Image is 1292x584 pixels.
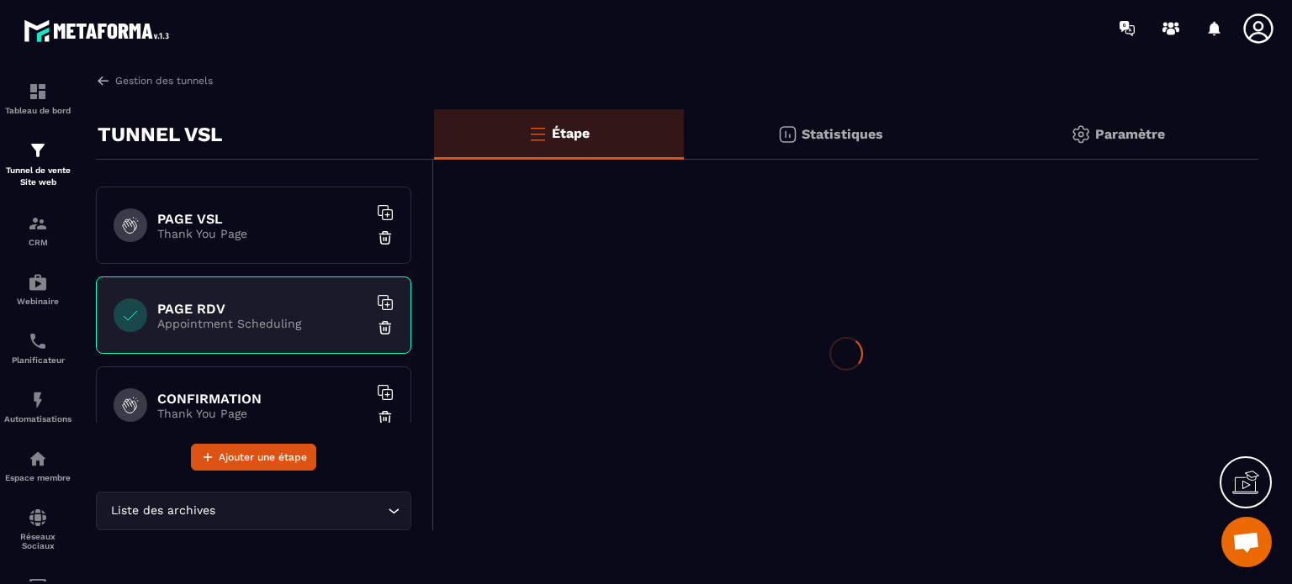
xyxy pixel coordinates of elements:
span: Ajouter une étape [219,449,307,466]
img: automations [28,449,48,469]
img: logo [24,15,175,46]
div: Ouvrir le chat [1221,517,1272,567]
img: automations [28,390,48,410]
img: setting-gr.5f69749f.svg [1071,124,1091,145]
a: formationformationCRM [4,201,71,260]
a: schedulerschedulerPlanificateur [4,318,71,377]
img: trash [377,409,394,426]
p: Thank You Page [157,227,368,240]
img: stats.20deebd0.svg [777,124,797,145]
p: TUNNEL VSL [98,118,222,151]
img: bars-o.4a397970.svg [527,124,548,144]
p: Statistiques [802,126,883,142]
p: Automatisations [4,414,71,424]
p: Tableau de bord [4,106,71,115]
input: Search for option [219,502,384,520]
div: Search for option [96,492,411,530]
a: automationsautomationsAutomatisations [4,377,71,436]
h6: CONFIRMATION [157,391,368,407]
p: Planificateur [4,355,71,365]
img: arrow [96,73,111,88]
button: Ajouter une étape [191,444,316,471]
img: scheduler [28,331,48,351]
a: formationformationTunnel de vente Site web [4,128,71,201]
p: Thank You Page [157,407,368,420]
p: CRM [4,238,71,247]
p: Tunnel de vente Site web [4,165,71,188]
img: trash [377,319,394,336]
a: automationsautomationsEspace membre [4,436,71,495]
p: Webinaire [4,297,71,306]
h6: PAGE RDV [157,301,368,317]
img: formation [28,213,48,234]
p: Espace membre [4,473,71,482]
a: formationformationTableau de bord [4,69,71,128]
img: formation [28,140,48,160]
p: Paramètre [1095,126,1165,142]
a: social-networksocial-networkRéseaux Sociaux [4,495,71,563]
p: Étape [552,125,590,141]
h6: PAGE VSL [157,211,368,227]
img: formation [28,82,48,102]
p: Appointment Scheduling [157,317,368,330]
img: social-network [28,508,48,528]
img: trash [377,229,394,246]
span: Liste des archives [107,502,219,520]
img: automations [28,272,48,292]
a: Gestion des tunnels [96,73,213,88]
p: Réseaux Sociaux [4,532,71,550]
a: automationsautomationsWebinaire [4,260,71,318]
